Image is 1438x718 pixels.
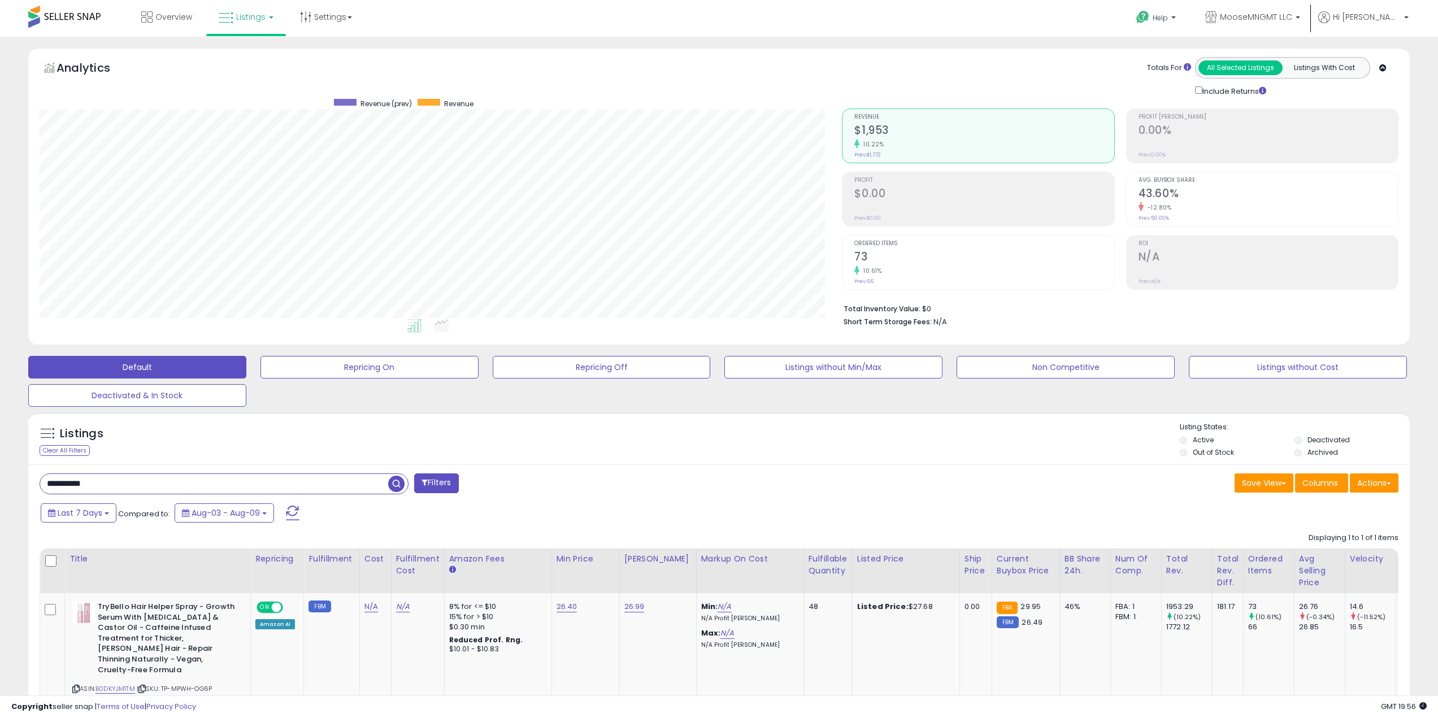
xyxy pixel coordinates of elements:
[1306,612,1335,621] small: (-0.34%)
[857,553,955,565] div: Listed Price
[854,177,1114,184] span: Profit
[1139,278,1161,285] small: Prev: N/A
[57,60,132,79] h5: Analytics
[701,553,799,565] div: Markup on Cost
[449,553,547,565] div: Amazon Fees
[1235,473,1293,493] button: Save View
[1136,10,1150,24] i: Get Help
[28,356,246,378] button: Default
[809,553,848,577] div: Fulfillable Quantity
[40,445,90,456] div: Clear All Filters
[449,635,523,645] b: Reduced Prof. Rng.
[1189,356,1407,378] button: Listings without Cost
[58,507,102,519] span: Last 7 Days
[1282,60,1366,75] button: Listings With Cost
[1020,601,1041,612] span: 29.95
[809,602,844,612] div: 48
[854,151,881,158] small: Prev: $1,772
[1166,602,1212,612] div: 1953.29
[255,619,295,629] div: Amazon AI
[1302,477,1338,489] span: Columns
[557,601,577,612] a: 26.40
[701,615,795,623] p: N/A Profit [PERSON_NAME]
[859,140,884,149] small: 10.22%
[449,602,543,612] div: 8% for <= $10
[396,601,410,612] a: N/A
[1153,13,1168,23] span: Help
[1193,447,1234,457] label: Out of Stock
[1139,241,1398,247] span: ROI
[281,603,299,612] span: OFF
[1115,612,1153,622] div: FBM: 1
[414,473,458,493] button: Filters
[146,701,196,712] a: Privacy Policy
[1193,435,1214,445] label: Active
[1220,11,1292,23] span: MooseMNGMT LLC
[997,616,1019,628] small: FBM
[957,356,1175,378] button: Non Competitive
[854,250,1114,266] h2: 73
[1255,612,1281,621] small: (10.61%)
[720,628,734,639] a: N/A
[857,602,951,612] div: $27.68
[360,99,412,108] span: Revenue (prev)
[60,426,103,442] h5: Listings
[724,356,942,378] button: Listings without Min/Max
[1350,473,1398,493] button: Actions
[1198,60,1283,75] button: All Selected Listings
[1065,553,1106,577] div: BB Share 24h.
[1333,11,1401,23] span: Hi [PERSON_NAME]
[1139,187,1398,202] h2: 43.60%
[624,601,645,612] a: 26.99
[28,384,246,407] button: Deactivated & In Stock
[258,603,272,612] span: ON
[844,301,1390,315] li: $0
[701,601,718,612] b: Min:
[965,602,983,612] div: 0.00
[449,612,543,622] div: 15% for > $10
[1180,422,1410,433] p: Listing States:
[309,600,331,612] small: FBM
[364,601,378,612] a: N/A
[1295,473,1348,493] button: Columns
[859,267,881,275] small: 10.61%
[1115,553,1157,577] div: Num of Comp.
[1166,553,1207,577] div: Total Rev.
[1065,602,1102,612] div: 46%
[854,124,1114,139] h2: $1,953
[11,702,196,712] div: seller snap | |
[41,503,116,523] button: Last 7 Days
[1248,553,1289,577] div: Ordered Items
[449,565,456,575] small: Amazon Fees.
[137,684,212,693] span: | SKU: TP-MPWH-OG6P
[1144,203,1172,212] small: -12.80%
[1248,602,1294,612] div: 73
[624,553,692,565] div: [PERSON_NAME]
[1299,553,1340,589] div: Avg Selling Price
[1139,250,1398,266] h2: N/A
[98,602,235,678] b: TryBello Hair Helper Spray - Growth Serum With [MEDICAL_DATA] & Castor Oil - Caffeine Infused Tre...
[1139,215,1169,221] small: Prev: 50.00%
[69,553,246,565] div: Title
[1127,2,1187,37] a: Help
[1022,617,1042,628] span: 26.49
[493,356,711,378] button: Repricing Off
[1174,612,1201,621] small: (10.22%)
[1217,602,1235,612] div: 181.17
[444,99,473,108] span: Revenue
[97,701,145,712] a: Terms of Use
[11,701,53,712] strong: Copyright
[95,684,135,694] a: B0DKYJM1TM
[1139,177,1398,184] span: Avg. Buybox Share
[309,553,354,565] div: Fulfillment
[1381,701,1427,712] span: 2025-08-17 19:56 GMT
[1217,553,1239,589] div: Total Rev. Diff.
[997,602,1018,614] small: FBA
[933,316,947,327] span: N/A
[854,187,1114,202] h2: $0.00
[1139,151,1166,158] small: Prev: 0.00%
[997,553,1055,577] div: Current Buybox Price
[854,114,1114,120] span: Revenue
[854,241,1114,247] span: Ordered Items
[118,508,170,519] span: Compared to:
